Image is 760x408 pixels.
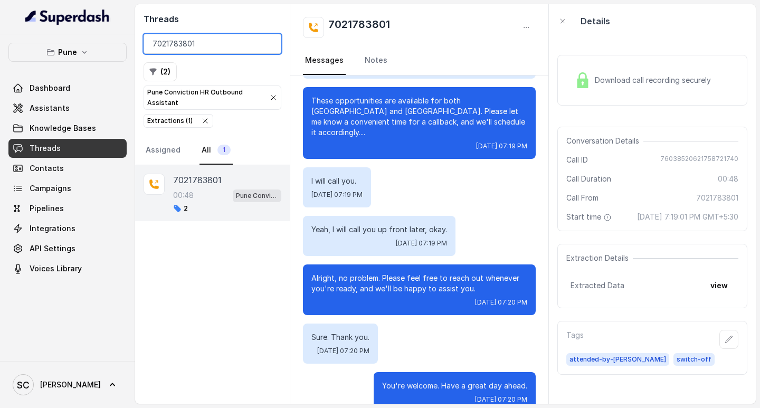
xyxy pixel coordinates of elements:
span: attended-by-[PERSON_NAME] [566,353,669,366]
button: view [704,276,734,295]
span: 7021783801 [696,193,738,203]
p: Alright, no problem. Please feel free to reach out whenever you're ready, and we'll be happy to a... [311,273,527,294]
button: (2) [144,62,177,81]
span: Call ID [566,155,588,165]
span: Extracted Data [571,280,624,291]
span: 2 [173,204,188,213]
span: Knowledge Bases [30,123,96,134]
span: [DATE] 07:20 PM [475,395,527,404]
span: Assistants [30,103,70,113]
span: [DATE] 07:19 PM [476,142,527,150]
span: Contacts [30,163,64,174]
span: Start time [566,212,614,222]
a: Campaigns [8,179,127,198]
p: Yeah, I will call you up front later, okay. [311,224,447,235]
h2: 7021783801 [328,17,390,38]
p: Pune Conviction HR Outbound Assistant [147,87,261,108]
a: Messages [303,46,346,75]
nav: Tabs [144,136,281,165]
p: You're welcome. Have a great day ahead. [382,381,527,391]
span: 00:48 [718,174,738,184]
p: Tags [566,330,584,349]
span: [DATE] 07:20 PM [317,347,369,355]
p: Sure. Thank you. [311,332,369,343]
p: Pune Conviction HR Outbound Assistant [236,191,278,201]
button: Pune Conviction HR Outbound Assistant [144,86,281,110]
img: light.svg [25,8,110,25]
a: Threads [8,139,127,158]
p: I will call you. [311,176,363,186]
span: Campaigns [30,183,71,194]
span: [DATE] 7:19:01 PM GMT+5:30 [637,212,738,222]
span: 76038520621758721740 [660,155,738,165]
a: Notes [363,46,389,75]
span: Call From [566,193,598,203]
p: Pune [58,46,77,59]
span: Voices Library [30,263,82,274]
a: Pipelines [8,199,127,218]
a: Dashboard [8,79,127,98]
a: Integrations [8,219,127,238]
span: Threads [30,143,61,154]
a: Voices Library [8,259,127,278]
p: 7021783801 [173,174,222,186]
span: 1 [217,145,231,155]
a: Contacts [8,159,127,178]
span: Dashboard [30,83,70,93]
a: Assigned [144,136,183,165]
span: [DATE] 07:20 PM [475,298,527,307]
div: Extractions ( 1 ) [147,116,193,126]
img: Lock Icon [575,72,591,88]
a: Knowledge Bases [8,119,127,138]
span: Call Duration [566,174,611,184]
p: 00:48 [173,190,194,201]
text: SC [17,379,30,391]
button: Extractions (1) [144,114,213,128]
button: Pune [8,43,127,62]
input: Search by Call ID or Phone Number [144,34,281,54]
a: [PERSON_NAME] [8,370,127,400]
span: [DATE] 07:19 PM [396,239,447,248]
a: API Settings [8,239,127,258]
span: [PERSON_NAME] [40,379,101,390]
span: [DATE] 07:19 PM [311,191,363,199]
a: Assistants [8,99,127,118]
span: switch-off [673,353,715,366]
span: Integrations [30,223,75,234]
span: Pipelines [30,203,64,214]
a: All1 [199,136,233,165]
p: These opportunities are available for both [GEOGRAPHIC_DATA] and [GEOGRAPHIC_DATA]. Please let me... [311,96,527,138]
nav: Tabs [303,46,536,75]
p: Details [581,15,610,27]
h2: Threads [144,13,281,25]
span: Download call recording securely [595,75,715,86]
span: API Settings [30,243,75,254]
span: Conversation Details [566,136,643,146]
span: Extraction Details [566,253,633,263]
